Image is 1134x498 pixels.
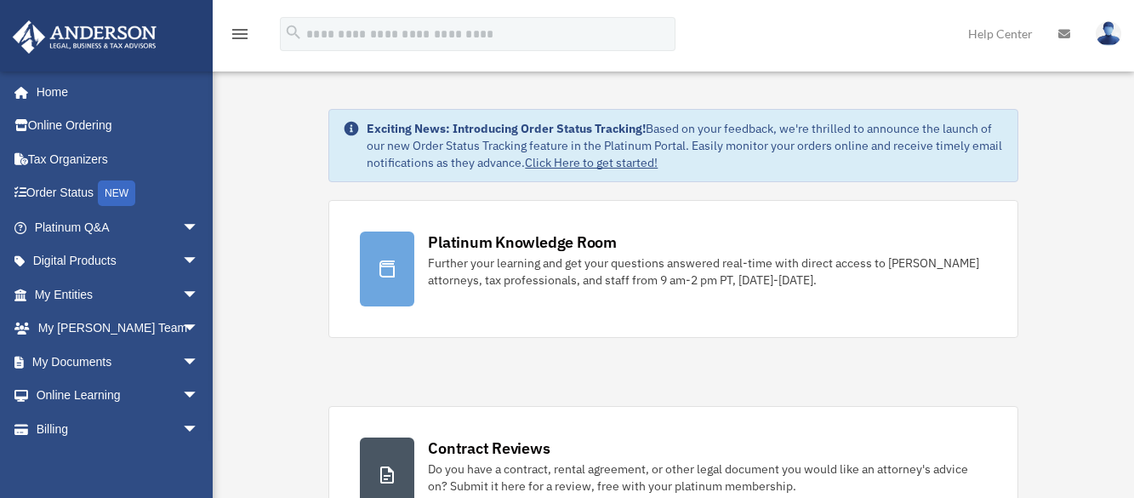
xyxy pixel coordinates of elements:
a: Home [12,75,216,109]
span: arrow_drop_down [182,312,216,346]
a: Tax Organizers [12,142,225,176]
div: Based on your feedback, we're thrilled to announce the launch of our new Order Status Tracking fe... [367,120,1003,171]
a: Click Here to get started! [525,155,658,170]
a: Online Ordering [12,109,225,143]
i: menu [230,24,250,44]
a: My Entitiesarrow_drop_down [12,278,225,312]
a: menu [230,30,250,44]
a: Platinum Q&Aarrow_drop_down [12,210,225,244]
div: Further your learning and get your questions answered real-time with direct access to [PERSON_NAM... [428,255,986,289]
div: Do you have a contract, rental agreement, or other legal document you would like an attorney's ad... [428,461,986,495]
span: arrow_drop_down [182,345,216,380]
a: My Documentsarrow_drop_down [12,345,225,379]
i: search [284,23,303,42]
a: Digital Productsarrow_drop_down [12,244,225,278]
span: arrow_drop_down [182,412,216,447]
img: Anderson Advisors Platinum Portal [8,20,162,54]
a: Order StatusNEW [12,176,225,211]
div: NEW [98,180,135,206]
a: My [PERSON_NAME] Teamarrow_drop_down [12,312,225,346]
a: Online Learningarrow_drop_down [12,379,225,413]
div: Platinum Knowledge Room [428,232,617,253]
span: arrow_drop_down [182,379,216,414]
div: Contract Reviews [428,438,550,459]
a: Billingarrow_drop_down [12,412,225,446]
span: arrow_drop_down [182,244,216,279]
span: arrow_drop_down [182,278,216,312]
a: Platinum Knowledge Room Further your learning and get your questions answered real-time with dire... [328,200,1017,338]
span: arrow_drop_down [182,210,216,245]
img: User Pic [1096,21,1121,46]
strong: Exciting News: Introducing Order Status Tracking! [367,121,646,136]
